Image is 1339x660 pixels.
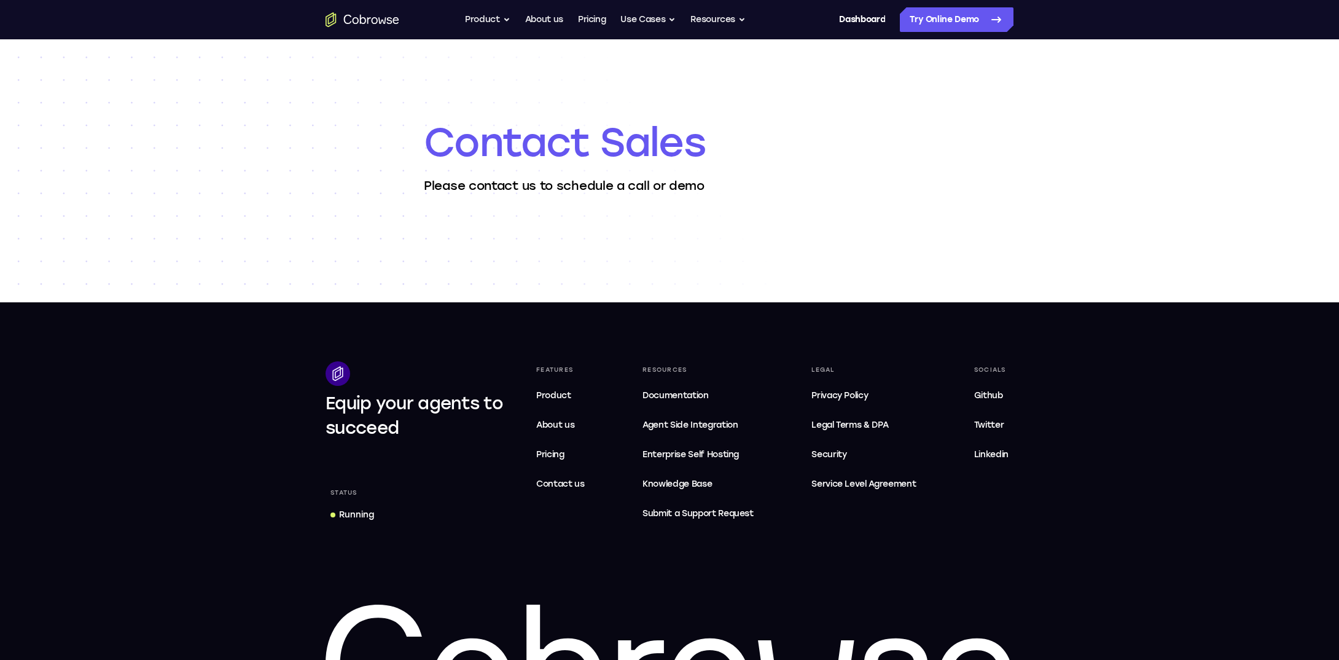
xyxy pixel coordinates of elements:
span: Agent Side Integration [642,418,754,433]
a: Linkedin [969,442,1013,467]
a: Security [806,442,921,467]
span: Knowledge Base [642,479,712,489]
div: Resources [638,361,759,379]
span: Github [974,390,1003,401]
a: Github [969,383,1013,408]
span: Pricing [536,449,564,460]
a: Legal Terms & DPA [806,413,921,438]
a: Try Online Demo [900,7,1013,32]
div: Features [531,361,590,379]
a: Submit a Support Request [638,501,759,526]
button: Resources [690,7,746,32]
span: Enterprise Self Hosting [642,447,754,462]
span: Documentation [642,390,708,401]
div: Running [339,509,374,521]
a: Running [326,504,379,526]
a: Service Level Agreement [806,472,921,497]
a: Pricing [531,442,590,467]
span: Privacy Policy [811,390,868,401]
span: Security [811,449,846,460]
span: Submit a Support Request [642,506,754,521]
span: Equip your agents to succeed [326,393,503,438]
a: Product [531,383,590,408]
a: About us [525,7,563,32]
button: Product [465,7,510,32]
p: Please contact us to schedule a call or demo [424,177,915,194]
div: Status [326,484,362,501]
span: Product [536,390,571,401]
span: Contact us [536,479,585,489]
a: Agent Side Integration [638,413,759,438]
button: Use Cases [620,7,676,32]
a: Twitter [969,413,1013,438]
a: About us [531,413,590,438]
span: Linkedin [974,449,1009,460]
div: Socials [969,361,1013,379]
a: Privacy Policy [806,383,921,408]
span: Twitter [974,420,1004,430]
h1: Contact Sales [424,118,915,167]
a: Enterprise Self Hosting [638,442,759,467]
span: About us [536,420,574,430]
span: Service Level Agreement [811,477,916,492]
span: Legal Terms & DPA [811,420,888,430]
div: Legal [806,361,921,379]
a: Dashboard [839,7,885,32]
a: Contact us [531,472,590,497]
a: Go to the home page [326,12,399,27]
a: Pricing [578,7,606,32]
a: Documentation [638,383,759,408]
a: Knowledge Base [638,472,759,497]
